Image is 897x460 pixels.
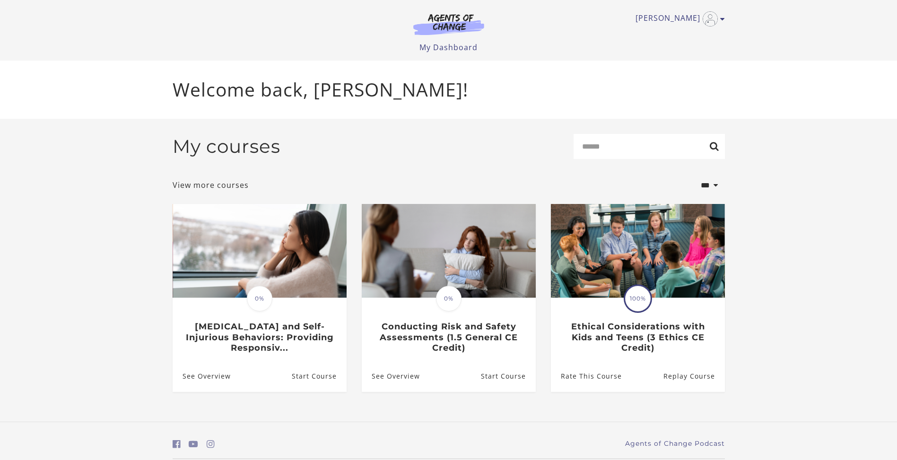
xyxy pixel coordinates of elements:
a: Conducting Risk and Safety Assessments (1.5 General CE Credit): Resume Course [480,361,535,391]
h3: Ethical Considerations with Kids and Teens (3 Ethics CE Credit) [561,321,714,354]
i: https://www.instagram.com/agentsofchangeprep/ (Open in a new window) [207,440,215,449]
h3: [MEDICAL_DATA] and Self-Injurious Behaviors: Providing Responsiv... [183,321,336,354]
span: 100% [625,286,651,311]
i: https://www.facebook.com/groups/aswbtestprep (Open in a new window) [173,440,181,449]
a: View more courses [173,179,249,191]
a: Suicidal Ideation and Self-Injurious Behaviors: Providing Responsiv...: Resume Course [291,361,346,391]
a: Suicidal Ideation and Self-Injurious Behaviors: Providing Responsiv...: See Overview [173,361,231,391]
h3: Conducting Risk and Safety Assessments (1.5 General CE Credit) [372,321,525,354]
a: Ethical Considerations with Kids and Teens (3 Ethics CE Credit): Rate This Course [551,361,622,391]
span: 0% [247,286,272,311]
h2: My courses [173,135,280,158]
span: 0% [436,286,462,311]
a: https://www.instagram.com/agentsofchangeprep/ (Open in a new window) [207,437,215,451]
p: Welcome back, [PERSON_NAME]! [173,76,725,104]
a: Conducting Risk and Safety Assessments (1.5 General CE Credit): See Overview [362,361,420,391]
i: https://www.youtube.com/c/AgentsofChangeTestPrepbyMeaganMitchell (Open in a new window) [189,440,198,449]
a: Ethical Considerations with Kids and Teens (3 Ethics CE Credit): Resume Course [663,361,724,391]
a: https://www.facebook.com/groups/aswbtestprep (Open in a new window) [173,437,181,451]
img: Agents of Change Logo [403,13,494,35]
a: Toggle menu [636,11,720,27]
a: My Dashboard [419,42,478,53]
a: https://www.youtube.com/c/AgentsofChangeTestPrepbyMeaganMitchell (Open in a new window) [189,437,198,451]
a: Agents of Change Podcast [625,439,725,449]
